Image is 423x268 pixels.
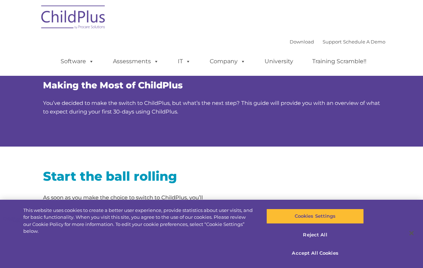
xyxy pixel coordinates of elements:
a: IT [171,54,198,69]
span: You’ve decided to make the switch to ChildPlus, but what’s the next step? This guide will provide... [43,100,380,115]
img: ChildPlus by Procare Solutions [38,0,109,36]
span: Making the Most of ChildPlus [43,80,183,91]
a: Schedule A Demo [343,39,385,45]
h2: Start the ball rolling [43,168,206,184]
font: | [290,39,385,45]
a: University [257,54,300,69]
button: Accept All Cookies [266,246,363,261]
button: Cookies Settings [266,209,363,224]
a: Training Scramble!! [305,54,374,69]
button: Reject All [266,227,363,242]
div: This website uses cookies to create a better user experience, provide statistics about user visit... [23,207,254,235]
a: Software [53,54,101,69]
a: Download [290,39,314,45]
a: Company [203,54,253,69]
a: Support [323,39,342,45]
a: Assessments [106,54,166,69]
p: As soon as you make the choice to switch to ChildPlus, you’ll need to start several processes to ... [43,193,206,219]
button: Close [404,225,419,241]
